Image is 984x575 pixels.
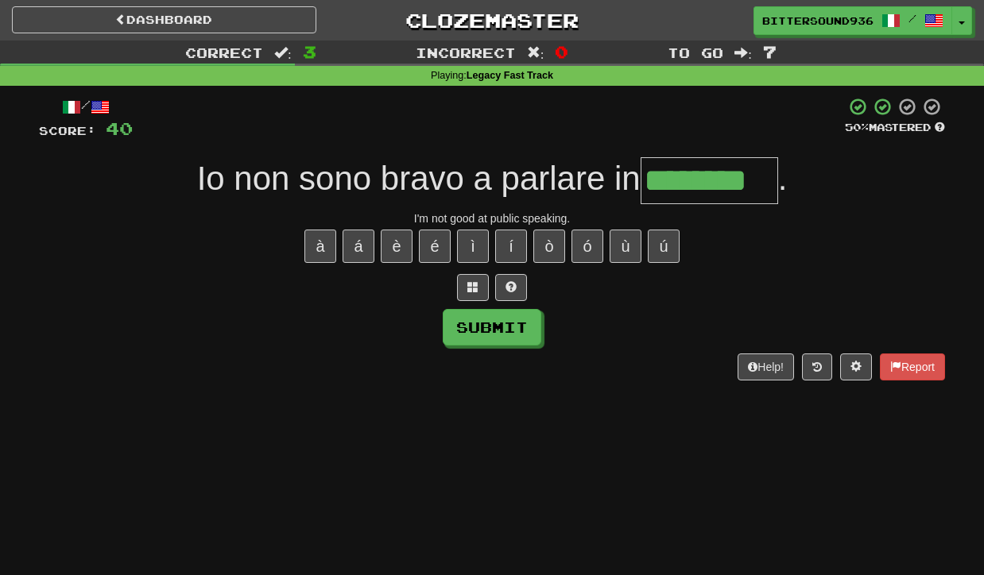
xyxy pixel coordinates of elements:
span: Incorrect [416,44,516,60]
a: BitterSound936 / [753,6,952,35]
button: ù [610,230,641,263]
span: 50 % [845,121,869,133]
button: à [304,230,336,263]
button: ò [533,230,565,263]
button: é [419,230,451,263]
button: Switch sentence to multiple choice alt+p [457,274,489,301]
span: 7 [763,42,777,61]
span: Io non sono bravo a parlare in [197,160,641,197]
button: Help! [738,353,794,380]
button: Round history (alt+y) [802,353,832,380]
a: Clozemaster [340,6,645,34]
button: í [495,230,527,263]
span: . [778,160,788,197]
button: è [381,230,413,263]
button: ó [571,230,603,263]
span: : [734,46,752,60]
span: BitterSound936 [762,14,874,28]
div: / [39,97,133,117]
span: : [527,46,544,60]
span: / [908,13,916,24]
span: Score: [39,124,96,137]
button: Submit [443,309,541,345]
span: 3 [303,42,316,61]
button: Single letter hint - you only get 1 per sentence and score half the points! alt+h [495,274,527,301]
div: I'm not good at public speaking. [39,210,945,226]
span: 0 [555,42,568,61]
button: Report [880,353,945,380]
div: Mastered [845,121,945,135]
button: á [343,230,374,263]
span: To go [668,44,723,60]
button: ú [648,230,680,263]
span: Correct [185,44,263,60]
span: 40 [106,118,133,138]
a: Dashboard [12,6,316,33]
span: : [274,46,292,60]
button: ì [457,230,489,263]
strong: Legacy Fast Track [467,70,553,81]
